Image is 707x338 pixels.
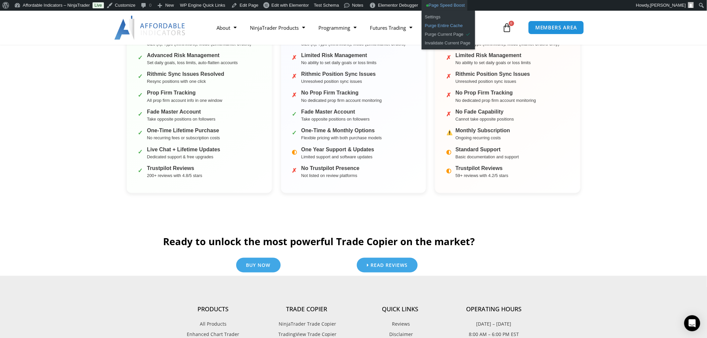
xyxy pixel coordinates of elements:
[301,41,406,46] small: Size (x), Type (Mini/Micro), Mode (Limit/Market Orders)
[147,79,206,84] small: Resync positions with one click
[292,147,298,153] span: ◐
[147,41,251,46] small: Size (x), Type (Mini/Micro), Mode (Limit/Market Orders)
[455,154,519,159] small: Basic documentation and support
[455,52,531,58] strong: Limited Risk Management
[422,30,475,39] a: Purge Current Page
[138,147,144,153] span: ✓
[277,320,336,329] span: NinjaTrader Trade Copier
[292,90,298,96] span: ✗
[447,320,541,329] p: [DATE] – [DATE]
[446,109,452,115] span: ✗
[260,320,353,329] a: NinjaTrader Trade Copier
[353,306,447,313] h4: Quick Links
[535,25,577,30] span: MEMBERS AREA
[446,90,452,96] span: ✗
[147,135,220,140] small: No recurring fees or subscription costs
[147,52,238,58] strong: Advanced Risk Management
[509,21,514,26] span: 0
[292,52,298,58] span: ✗
[166,320,260,329] a: All Products
[292,165,298,171] span: ✗
[147,146,220,153] strong: Live Chat + Lifetime Updates
[301,127,382,134] strong: One-Time & Monthly Options
[446,165,452,171] span: ◐
[466,31,470,37] img: check.svg
[138,90,144,96] span: ✓
[301,98,382,103] small: No dedicated prop firm account monitoring
[455,90,536,96] strong: No Prop Firm Tracking
[138,165,144,171] span: ✓
[147,165,202,171] strong: Trustpilot Reviews
[138,128,144,134] span: ✓
[455,173,508,178] small: 59+ reviews with 4.2/5 stars
[357,258,418,273] a: Read Reviews
[419,20,451,35] a: Reviews
[301,154,373,159] small: Limited support and software updates
[147,154,213,159] small: Dedicated support & free upgrades
[292,128,298,134] span: ✓
[455,60,531,65] small: No ability to set daily goals or loss limits
[650,3,686,8] span: [PERSON_NAME]
[455,71,530,77] strong: Rithmic Position Sync Issues
[447,130,453,136] img: ⚠
[492,18,522,37] a: 0
[243,20,312,35] a: NinjaTrader Products
[114,16,186,40] img: LogoAI | Affordable Indicators – NinjaTrader
[301,117,370,122] small: Take opposite positions on followers
[246,263,271,268] span: Buy Now
[301,52,377,58] strong: Limited Risk Management
[353,320,447,329] a: Reviews
[422,13,475,21] a: Settings
[455,109,514,115] strong: No Fade Capability
[528,21,584,34] a: MEMBERS AREA
[138,71,144,77] span: ✓
[166,306,260,313] h4: Products
[236,258,281,273] a: Buy Now
[147,60,238,65] small: Set daily goals, loss limits, auto-flatten accounts
[455,146,519,153] strong: Standard Support
[301,109,370,115] strong: Fade Master Account
[301,79,362,84] small: Unresolved position sync issues
[301,146,374,153] strong: One Year Support & Updates
[371,263,408,268] span: Read Reviews
[301,90,382,96] strong: No Prop Firm Tracking
[422,39,475,47] a: Invalidate Current Page
[301,135,382,140] small: Flexible pricing with both purchase models
[147,109,216,115] strong: Fade Master Account
[292,109,298,115] span: ✓
[455,41,559,46] small: Size (x), Type (Mini/Micro), Mode (Market Orders Only)
[147,90,222,96] strong: Prop Firm Tracking
[447,306,541,313] h4: Operating Hours
[301,71,376,77] strong: Rithmic Position Sync Issues
[163,235,544,248] h2: Ready to unlock the most powerful Trade Copier on the market?
[292,71,298,77] span: ✗
[446,147,452,153] span: ◐
[147,117,216,122] small: Take opposite positions on followers
[455,98,536,103] small: No dedicated prop firm account monitoring
[312,20,363,35] a: Programming
[301,60,377,65] small: No ability to set daily goals or loss limits
[446,71,452,77] span: ✗
[210,20,243,35] a: About
[455,117,514,122] small: Cannot take opposite positions
[93,2,104,8] a: Live
[446,52,452,58] span: ✗
[138,109,144,115] span: ✓
[391,320,410,329] span: Reviews
[147,98,222,103] small: All prop firm account info in one window
[147,173,202,178] small: 200+ reviews with 4.8/5 stars
[363,20,419,35] a: Futures Trading
[301,165,360,171] strong: No Trustpilot Presence
[455,79,516,84] small: Unresolved position sync issues
[455,135,501,140] small: Ongoing recurring costs
[301,173,358,178] small: Not listed on review platforms
[455,127,510,134] strong: Monthly Subscription
[210,20,501,35] nav: Menu
[200,320,227,329] span: All Products
[455,165,508,171] strong: Trustpilot Reviews
[422,21,475,30] a: Purge Entire Cache
[147,71,224,77] strong: Rithmic Sync Issues Resolved
[260,306,353,313] h4: Trade Copier
[272,3,309,8] span: Edit with Elementor
[684,315,700,331] div: Open Intercom Messenger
